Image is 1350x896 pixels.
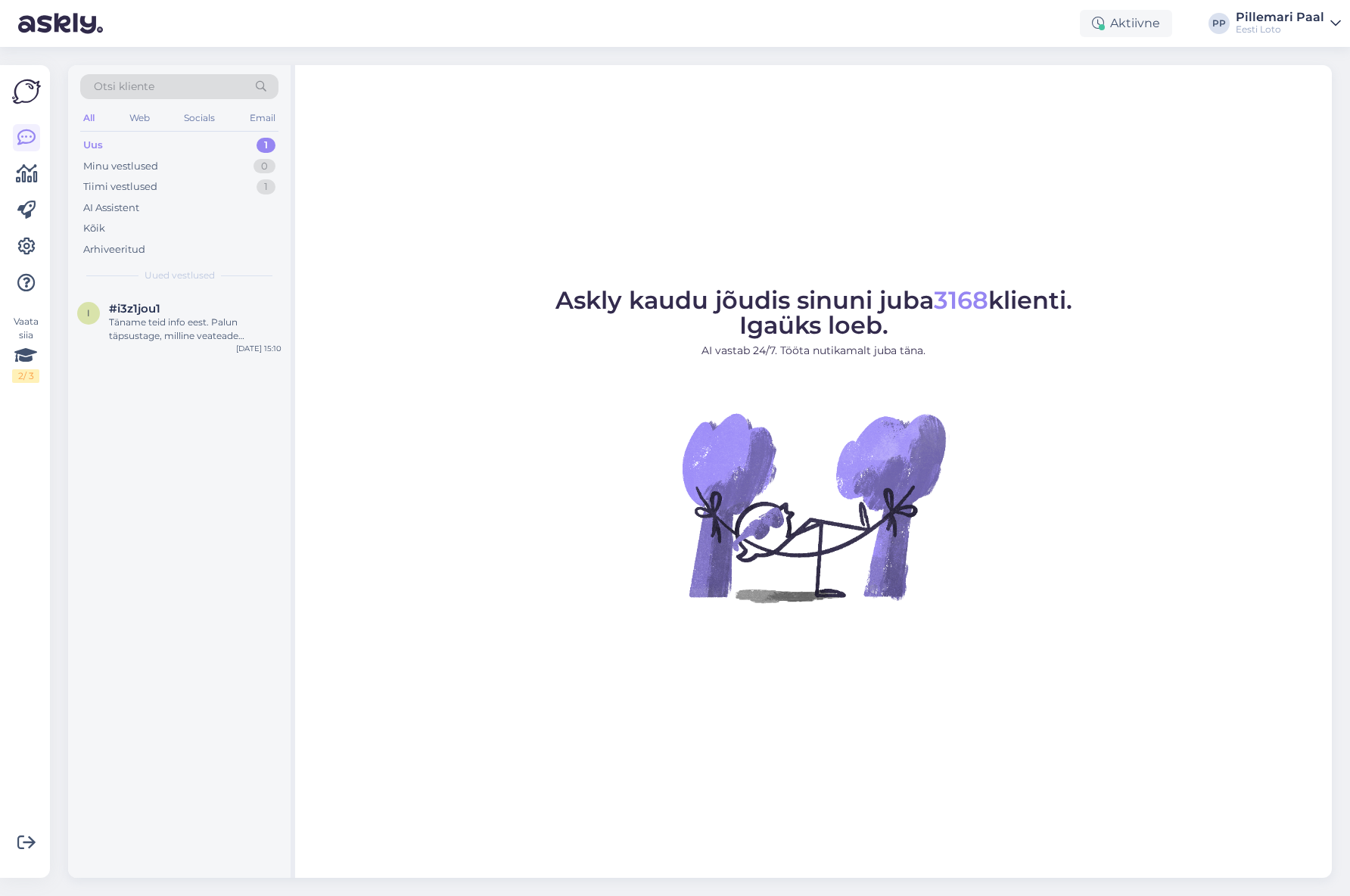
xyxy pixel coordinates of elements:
div: Vaata siia [12,315,39,383]
a: Pillemari PaalEesti Loto [1236,11,1341,36]
div: [DATE] 15:10 [236,343,282,354]
div: 1 [257,179,275,194]
span: i [87,307,90,319]
div: Arhiveeritud [83,242,145,257]
div: Kõik [83,221,105,236]
div: Uus [83,138,103,153]
div: 2 / 3 [12,369,39,383]
img: No Chat active [677,371,950,643]
div: PP [1208,13,1230,34]
div: 0 [254,159,275,174]
div: Aktiivne [1080,10,1172,37]
img: Askly Logo [12,77,41,106]
div: Email [247,108,278,128]
div: 1 [257,138,275,153]
div: Socials [181,108,218,128]
div: Tiimi vestlused [83,179,157,194]
div: All [80,108,98,128]
div: Täname teid info eest. Palun täpsustage, milline veateade täpsemalt ilmneb sissemakse tegemisel. ... [109,316,282,343]
span: Uued vestlused [145,269,215,282]
span: Askly kaudu jõudis sinuni juba klienti. Igaüks loeb. [555,285,1072,340]
div: AI Assistent [83,201,139,216]
span: #i3z1jou1 [109,302,160,316]
span: 3168 [934,285,988,315]
p: AI vastab 24/7. Tööta nutikamalt juba täna. [555,343,1072,359]
div: Eesti Loto [1236,23,1324,36]
div: Pillemari Paal [1236,11,1324,23]
div: Web [126,108,153,128]
span: Otsi kliente [94,79,154,95]
div: Minu vestlused [83,159,158,174]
